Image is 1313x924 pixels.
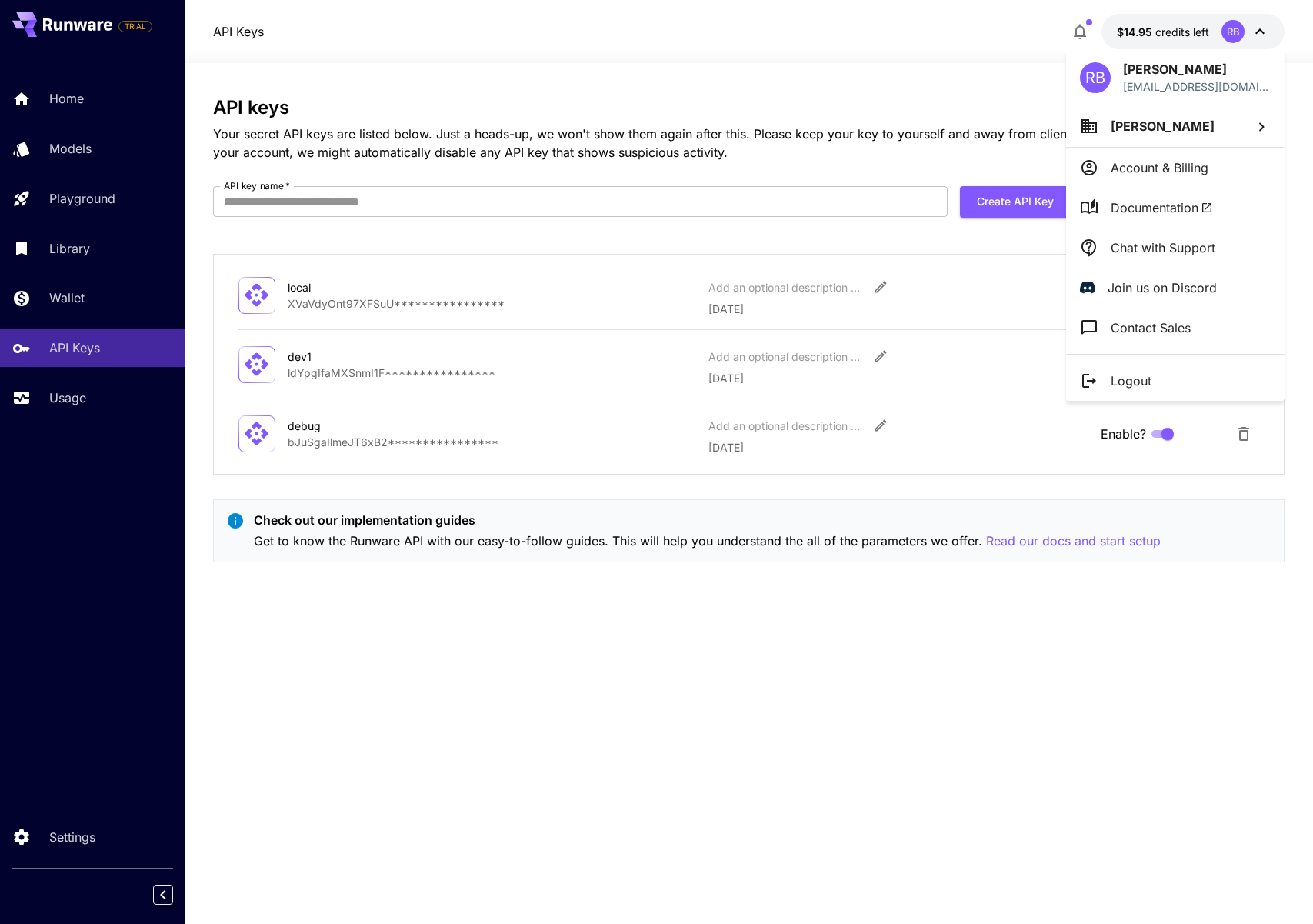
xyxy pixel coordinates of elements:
[1111,372,1151,390] p: Logout
[1108,279,1217,297] p: Join us on Discord
[1111,239,1215,257] p: Chat with Support
[1111,319,1191,337] p: Contact Sales
[1123,60,1271,78] p: [PERSON_NAME]
[1123,78,1271,95] p: [EMAIL_ADDRESS][DOMAIN_NAME]
[1111,158,1208,177] p: Account & Billing
[1080,62,1111,93] div: RB
[1066,105,1285,147] button: [PERSON_NAME]
[1123,78,1271,95] div: badrik@mayflower.work
[1111,118,1215,134] span: [PERSON_NAME]
[1111,198,1213,217] span: Documentation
